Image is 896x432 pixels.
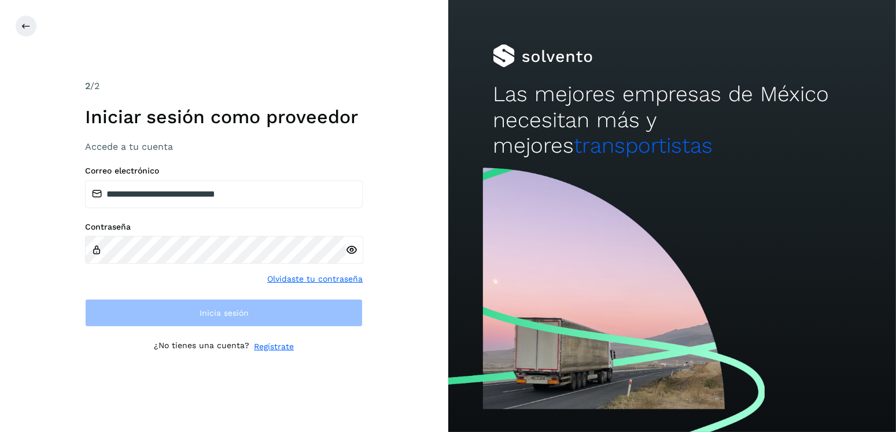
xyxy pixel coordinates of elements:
[85,106,363,128] h1: Iniciar sesión como proveedor
[85,299,363,327] button: Inicia sesión
[200,309,249,317] span: Inicia sesión
[85,79,363,93] div: /2
[85,141,363,152] h3: Accede a tu cuenta
[85,80,90,91] span: 2
[85,222,363,232] label: Contraseña
[254,341,294,353] a: Regístrate
[85,166,363,176] label: Correo electrónico
[574,133,713,158] span: transportistas
[267,273,363,285] a: Olvidaste tu contraseña
[493,82,851,158] h2: Las mejores empresas de México necesitan más y mejores
[154,341,249,353] p: ¿No tienes una cuenta?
